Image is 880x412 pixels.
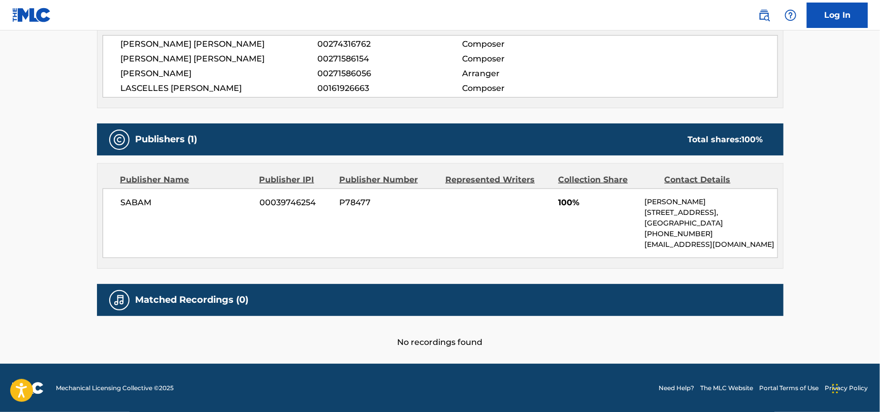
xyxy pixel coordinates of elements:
[644,229,777,239] p: [PHONE_NUMBER]
[558,197,637,209] span: 100%
[665,174,763,186] div: Contact Details
[462,68,594,80] span: Arranger
[121,53,318,65] span: [PERSON_NAME] [PERSON_NAME]
[339,197,438,209] span: P78477
[644,207,777,218] p: [STREET_ADDRESS],
[780,5,801,25] div: Help
[113,294,125,306] img: Matched Recordings
[462,82,594,94] span: Composer
[121,197,252,209] span: SABAM
[462,53,594,65] span: Composer
[121,82,318,94] span: LASCELLES [PERSON_NAME]
[644,218,777,229] p: [GEOGRAPHIC_DATA]
[700,384,753,393] a: The MLC Website
[558,174,657,186] div: Collection Share
[317,53,462,65] span: 00271586154
[259,197,332,209] span: 00039746254
[97,316,784,348] div: No recordings found
[317,82,462,94] span: 00161926663
[644,239,777,250] p: [EMAIL_ADDRESS][DOMAIN_NAME]
[759,384,819,393] a: Portal Terms of Use
[12,382,44,394] img: logo
[445,174,550,186] div: Represented Writers
[829,363,880,412] iframe: Chat Widget
[317,68,462,80] span: 00271586056
[136,134,198,145] h5: Publishers (1)
[56,384,174,393] span: Mechanical Licensing Collective © 2025
[688,134,763,146] div: Total shares:
[758,9,770,21] img: search
[339,174,438,186] div: Publisher Number
[259,174,332,186] div: Publisher IPI
[807,3,868,28] a: Log In
[121,38,318,50] span: [PERSON_NAME] [PERSON_NAME]
[121,68,318,80] span: [PERSON_NAME]
[644,197,777,207] p: [PERSON_NAME]
[12,8,51,22] img: MLC Logo
[120,174,252,186] div: Publisher Name
[742,135,763,144] span: 100 %
[754,5,774,25] a: Public Search
[462,38,594,50] span: Composer
[785,9,797,21] img: help
[136,294,249,306] h5: Matched Recordings (0)
[832,373,838,404] div: Drag
[113,134,125,146] img: Publishers
[659,384,694,393] a: Need Help?
[825,384,868,393] a: Privacy Policy
[317,38,462,50] span: 00274316762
